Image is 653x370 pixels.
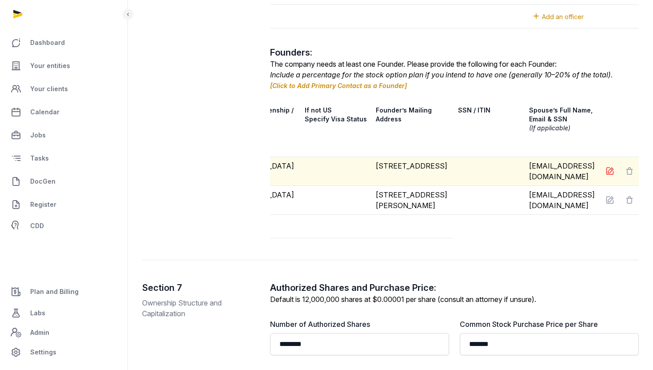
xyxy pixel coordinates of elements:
span: Add an officer [542,13,584,20]
a: Labs [7,302,120,324]
a: Plan and Billing [7,281,120,302]
span: Admin [30,327,49,338]
span: Tasks [30,153,49,164]
p: Ownership Structure and Capitalization [142,298,256,319]
span: Settings [30,347,56,358]
span: Calendar [30,107,60,117]
div: The company needs at least one Founder. Please provide the following for each Founder: [270,59,639,69]
th: Founder’s Mailing Address [370,100,453,157]
label: Common Stock Purchase Price per Share [460,319,639,330]
div: Include a percentage for the stock option plan if you intend to have one (generally 10–20% of the... [270,69,639,80]
label: Default is 12,000,000 shares at $0.00001 per share (consult an attorney if unsure). [270,295,536,304]
span: (If applicable) [529,124,570,132]
span: DocGen [30,176,56,187]
span: Plan and Billing [30,286,79,297]
a: Dashboard [7,32,120,53]
td: [STREET_ADDRESS][PERSON_NAME] [370,186,453,215]
h2: Authorized Shares and Purchase Price: [270,282,639,294]
span: Jobs [30,130,46,141]
a: CDD [7,217,120,235]
label: Number of Authorized Shares [270,319,449,330]
a: Your clients [7,78,120,100]
span: Register [30,199,56,210]
th: SSN / ITIN [453,100,524,157]
a: Calendar [7,101,120,123]
a: Settings [7,342,120,363]
h2: Founders: [270,46,639,59]
span: Your entities [30,60,70,71]
a: Register [7,194,120,215]
a: Jobs [7,125,120,146]
span: Your clients [30,84,68,94]
a: Your entities [7,55,120,76]
th: If not US Specify Visa Status [299,100,370,157]
a: Tasks [7,148,120,169]
h2: Section 7 [142,282,256,294]
span: Labs [30,308,45,318]
td: [EMAIL_ADDRESS][DOMAIN_NAME] [524,157,600,186]
td: [EMAIL_ADDRESS][DOMAIN_NAME] [524,186,600,215]
a: Admin [7,324,120,342]
a: DocGen [7,171,120,192]
th: Spouse’s Full Name, Email & SSN [524,100,600,157]
span: Dashboard [30,37,65,48]
td: [STREET_ADDRESS] [370,157,453,186]
span: CDD [30,221,44,231]
a: [Click to Add Primary Contact as a Founder] [270,82,407,89]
